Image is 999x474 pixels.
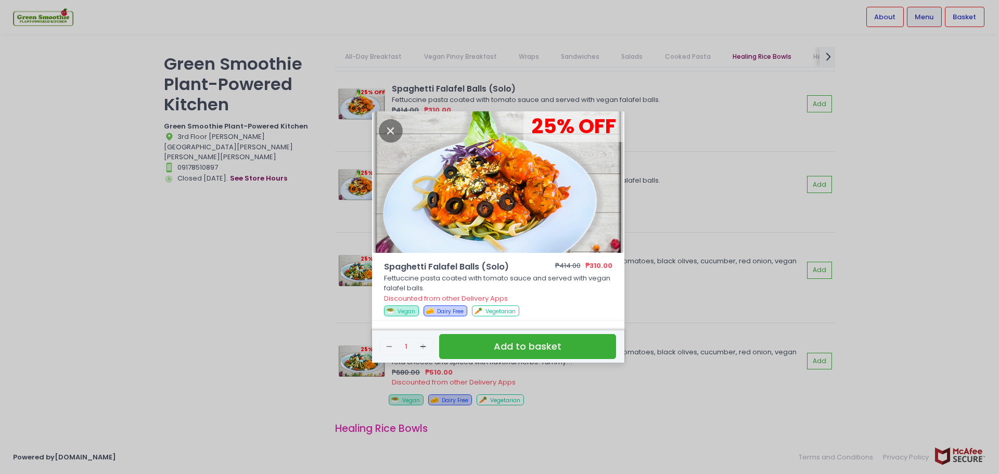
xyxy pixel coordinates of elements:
span: Vegan [398,308,415,315]
del: ₱414.00 [555,261,581,271]
div: Discounted from other Delivery Apps [384,293,613,304]
span: 🥗 [386,306,394,316]
span: 🥕 [474,306,482,316]
span: Dairy Free [437,308,464,315]
img: Spaghetti Falafel Balls (Solo) [372,111,624,253]
div: 25 % OFF [523,111,625,142]
span: Spaghetti Falafel Balls (Solo) [384,261,555,273]
button: Add to basket [439,334,616,360]
span: 🧀 [426,306,434,316]
p: Fettuccine pasta coated with tomato sauce and served with vegan falafel balls. [384,273,613,293]
span: ₱310.00 [585,261,612,271]
span: Vegetarian [485,308,516,315]
button: Close [379,125,403,135]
